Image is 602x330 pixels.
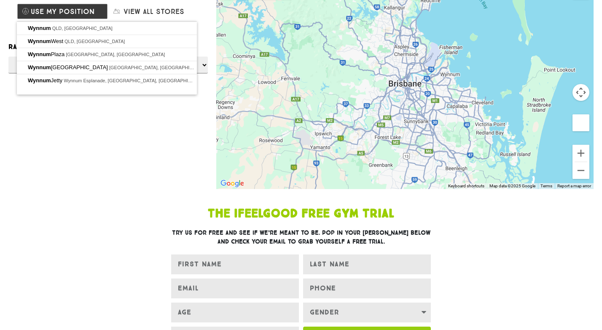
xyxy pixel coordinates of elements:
span: [GEOGRAPHIC_DATA] [28,64,109,70]
span: Wynnum [28,38,51,44]
a: Click to see this area on Google Maps [218,178,246,189]
label: Radius [8,41,208,52]
img: Google [218,178,246,189]
span: QLD, [GEOGRAPHIC_DATA] [64,39,125,44]
h1: The IfeelGood Free Gym Trial [116,208,486,220]
span: Wynnum [28,51,51,57]
input: EMAIL [171,279,299,298]
input: Only numbers and phone characters (#, -, *, etc) are accepted. [303,279,431,298]
button: Use my position [17,3,108,19]
button: Zoom in [572,145,589,162]
span: Wynnum [28,77,51,84]
span: Wynnum Esplanade, [GEOGRAPHIC_DATA], [GEOGRAPHIC_DATA] [64,78,207,83]
span: Plaza [28,51,66,57]
input: FIRST NAME [171,254,299,274]
span: Wynnum [28,25,51,31]
span: Wynnum [28,64,51,70]
button: Drag Pegman onto the map to open Street View [572,114,589,131]
button: Keyboard shortcuts [448,183,484,189]
span: [GEOGRAPHIC_DATA], [GEOGRAPHIC_DATA] [109,65,208,70]
span: [GEOGRAPHIC_DATA], [GEOGRAPHIC_DATA] [66,52,165,57]
a: Report a map error [557,184,591,188]
span: Map data ©2025 Google [489,184,535,188]
span: Jetty [28,77,64,84]
span: QLD, [GEOGRAPHIC_DATA] [52,26,113,31]
button: Map camera controls [572,84,589,101]
button: Zoom out [572,162,589,179]
input: LAST NAME [303,254,431,274]
a: Terms (opens in new tab) [540,184,552,188]
h3: Try us for free and see if we’re meant to be. Pop in your [PERSON_NAME] below and check your emai... [171,228,431,246]
span: West [28,38,64,44]
input: Age [171,303,299,322]
button: View all stores [108,3,199,19]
